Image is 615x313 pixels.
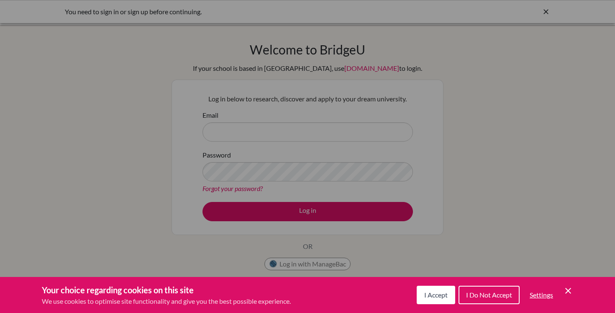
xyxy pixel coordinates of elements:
[424,291,448,299] span: I Accept
[466,291,512,299] span: I Do Not Accept
[530,291,553,299] span: Settings
[417,286,455,304] button: I Accept
[523,287,560,303] button: Settings
[563,286,573,296] button: Save and close
[42,284,291,296] h3: Your choice regarding cookies on this site
[459,286,520,304] button: I Do Not Accept
[42,296,291,306] p: We use cookies to optimise site functionality and give you the best possible experience.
